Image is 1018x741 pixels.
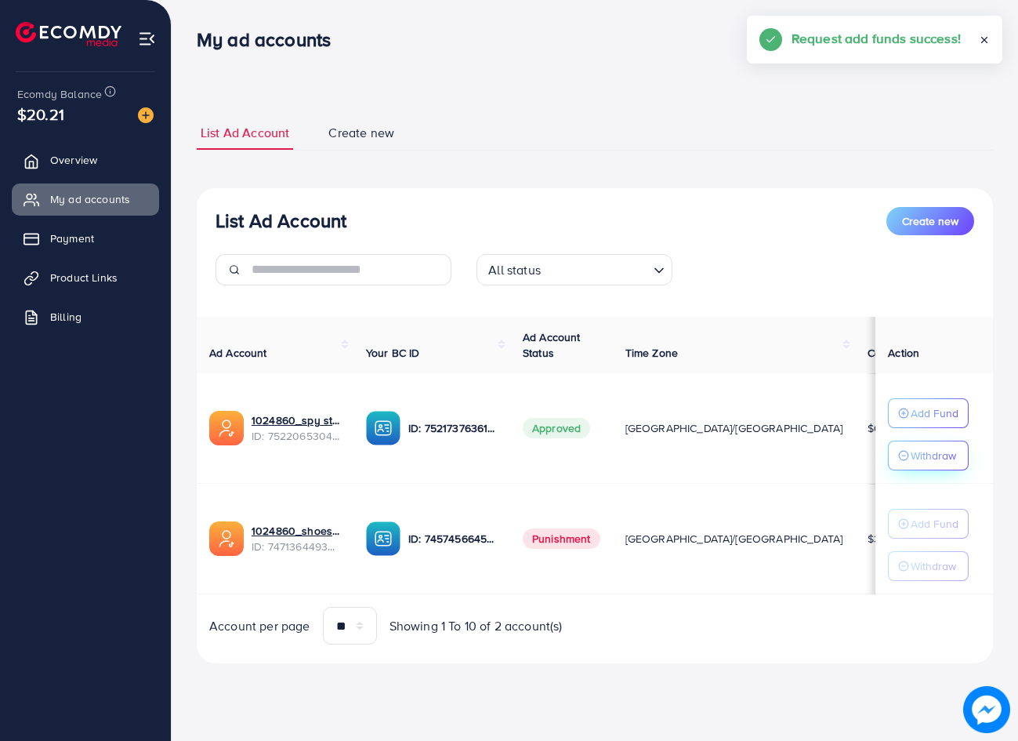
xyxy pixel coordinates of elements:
p: ID: 7521737636109959185 [408,419,498,438]
img: image [138,107,154,123]
span: Product Links [50,270,118,285]
span: [GEOGRAPHIC_DATA]/[GEOGRAPHIC_DATA] [625,531,843,547]
button: Add Fund [888,509,969,539]
img: ic-ads-acc.e4c84228.svg [209,411,244,445]
h5: Request add funds success! [792,28,961,49]
span: All status [485,259,544,282]
img: image [963,686,1010,733]
a: 1024860_spy store_1751367636864 [252,412,341,428]
button: Withdraw [888,551,969,581]
span: ID: 7471364493034143745 [252,539,341,554]
input: Search for option [545,256,647,282]
p: ID: 7457456645908709392 [408,529,498,548]
span: Approved [523,418,590,438]
span: Your BC ID [366,345,420,361]
span: Create new [328,124,394,142]
img: ic-ba-acc.ded83a64.svg [366,411,400,445]
span: ID: 7522065304168448008 [252,428,341,444]
button: Add Fund [888,398,969,428]
span: Ecomdy Balance [17,86,102,102]
span: Overview [50,152,97,168]
button: Create new [886,207,974,235]
span: Payment [50,231,94,246]
span: Time Zone [625,345,678,361]
span: Punishment [523,529,600,549]
a: Overview [12,144,159,176]
a: Product Links [12,262,159,293]
span: Billing [50,309,82,325]
a: Payment [12,223,159,254]
a: Billing [12,301,159,332]
img: logo [16,22,121,46]
span: Account per page [209,617,310,635]
p: Withdraw [911,557,956,576]
span: [GEOGRAPHIC_DATA]/[GEOGRAPHIC_DATA] [625,420,843,436]
span: $20.21 [17,103,64,125]
img: menu [138,30,156,48]
p: Add Fund [911,514,958,533]
span: List Ad Account [201,124,289,142]
span: Showing 1 To 10 of 2 account(s) [389,617,563,635]
img: ic-ads-acc.e4c84228.svg [209,521,244,556]
span: Ad Account [209,345,267,361]
div: <span class='underline'>1024860_spy store_1751367636864</span></br>7522065304168448008 [252,412,341,445]
div: Search for option [476,254,672,285]
h3: List Ad Account [216,209,346,232]
span: My ad accounts [50,191,130,207]
span: Ad Account Status [523,329,581,361]
button: Withdraw [888,441,969,470]
span: Create new [902,213,958,229]
p: Withdraw [911,446,956,465]
h3: My ad accounts [197,28,343,51]
p: Add Fund [911,404,958,423]
span: Action [888,345,919,361]
div: <span class='underline'>1024860_shoessspy_1739562614527</span></br>7471364493034143745 [252,523,341,555]
a: 1024860_shoessspy_1739562614527 [252,523,341,539]
img: ic-ba-acc.ded83a64.svg [366,521,400,556]
a: My ad accounts [12,183,159,215]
